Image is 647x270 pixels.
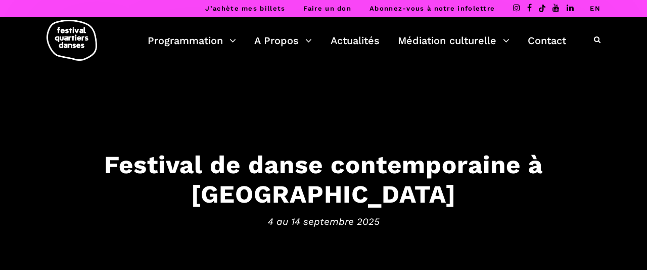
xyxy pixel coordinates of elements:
[331,32,380,49] a: Actualités
[398,32,510,49] a: Médiation culturelle
[590,5,600,12] a: EN
[369,5,495,12] a: Abonnez-vous à notre infolettre
[148,32,236,49] a: Programmation
[47,20,97,61] img: logo-fqd-med
[303,5,351,12] a: Faire un don
[254,32,312,49] a: A Propos
[205,5,285,12] a: J’achète mes billets
[10,149,637,209] h3: Festival de danse contemporaine à [GEOGRAPHIC_DATA]
[528,32,566,49] a: Contact
[10,214,637,229] span: 4 au 14 septembre 2025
